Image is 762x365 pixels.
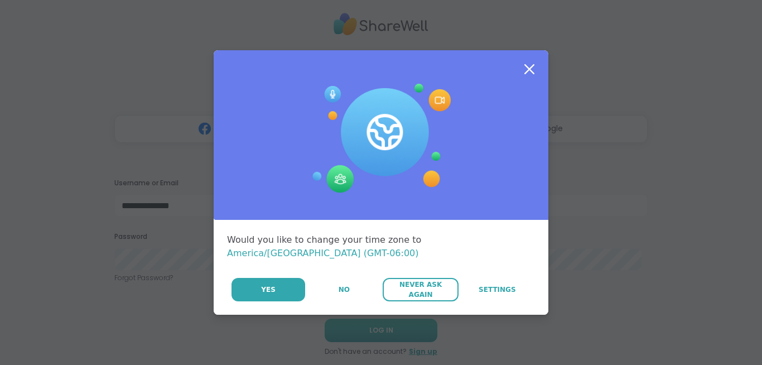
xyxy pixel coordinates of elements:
button: Never Ask Again [383,278,458,301]
a: Settings [460,278,535,301]
button: Yes [232,278,305,301]
span: Never Ask Again [388,280,452,300]
img: Session Experience [311,84,451,193]
span: No [339,285,350,295]
span: Settings [479,285,516,295]
div: Would you like to change your time zone to [227,233,535,260]
span: America/[GEOGRAPHIC_DATA] (GMT-06:00) [227,248,419,258]
span: Yes [261,285,276,295]
button: No [306,278,382,301]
